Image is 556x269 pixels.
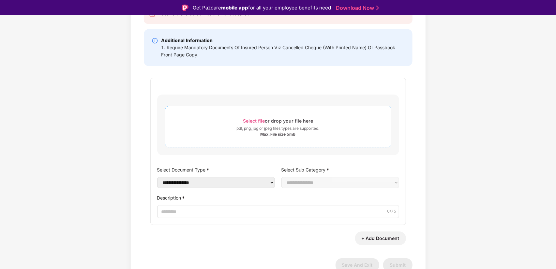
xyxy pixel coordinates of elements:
span: 0 /75 [387,209,397,215]
div: Max. File size 5mb [261,132,296,137]
span: Submit [390,262,406,268]
b: Additional Information [161,37,213,43]
label: Description [157,193,399,202]
img: Stroke [376,5,379,11]
button: + Add Document [355,232,406,245]
div: or drop your file here [243,116,313,125]
span: Save And Exit [342,262,373,268]
img: Logo [182,5,188,11]
div: 1. Require Mandatory Documents Of Insured Person Viz Cancelled Cheque (With Printed Name) Or Pass... [161,44,405,58]
label: Select Document Type [157,165,275,174]
span: Select fileor drop your file herepdf, png, jpg or jpeg files types are supported.Max. File size 5mb [165,111,391,142]
div: pdf, png, jpg or jpeg files types are supported. [237,125,320,132]
label: Select Sub Category [281,165,399,174]
strong: mobile app [221,5,248,11]
a: Download Now [336,5,377,11]
img: svg+xml;base64,PHN2ZyBpZD0iSW5mby0yMHgyMCIgeG1sbnM9Imh0dHA6Ly93d3cudzMub3JnLzIwMDAvc3ZnIiB3aWR0aD... [152,37,158,44]
div: Get Pazcare for all your employee benefits need [193,4,331,12]
span: Select file [243,118,265,124]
